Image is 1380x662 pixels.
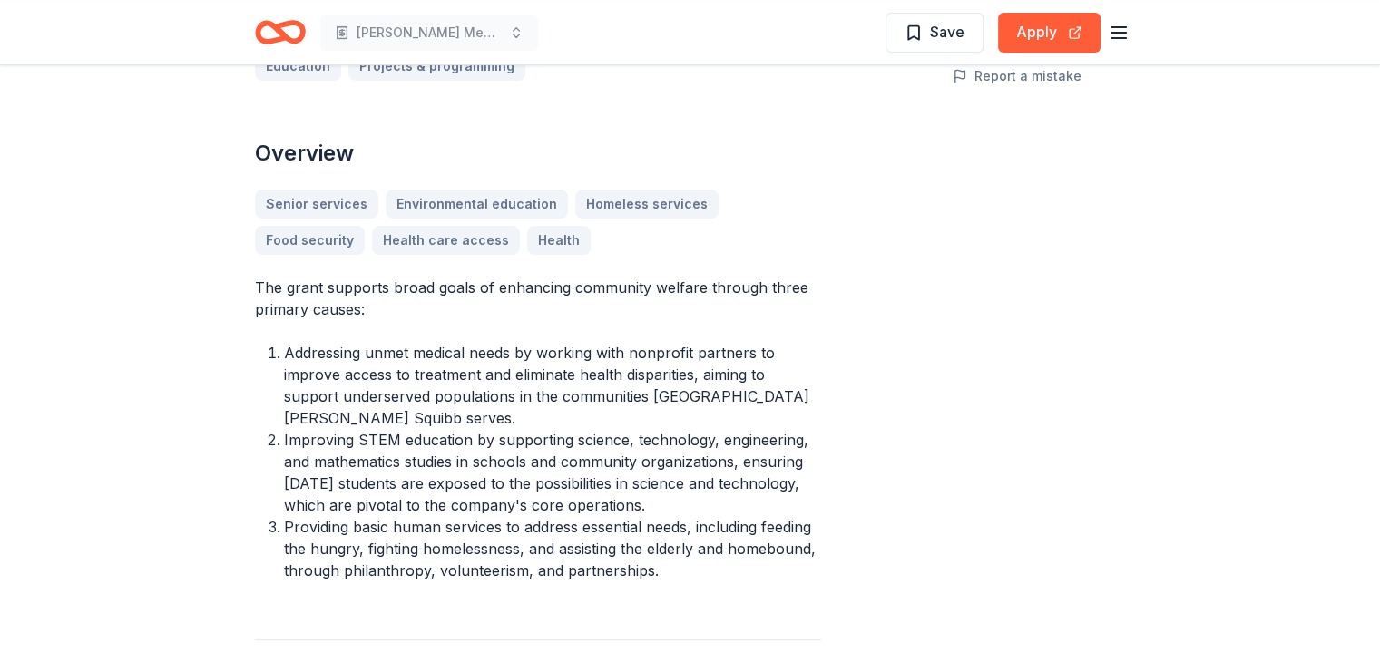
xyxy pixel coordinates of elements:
[284,516,821,581] li: Providing basic human services to address essential needs, including feeding the hungry, fighting...
[255,52,341,81] a: Education
[255,11,306,54] a: Home
[998,13,1101,53] button: Apply
[255,277,821,320] p: The grant supports broad goals of enhancing community welfare through three primary causes:
[953,65,1081,87] button: Report a mistake
[320,15,538,51] button: [PERSON_NAME] Memory Care
[284,429,821,516] li: Improving STEM education by supporting science, technology, engineering, and mathematics studies ...
[930,20,964,44] span: Save
[284,342,821,429] li: Addressing unmet medical needs by working with nonprofit partners to improve access to treatment ...
[348,52,525,81] a: Projects & programming
[255,139,821,168] h2: Overview
[886,13,984,53] button: Save
[357,22,502,44] span: [PERSON_NAME] Memory Care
